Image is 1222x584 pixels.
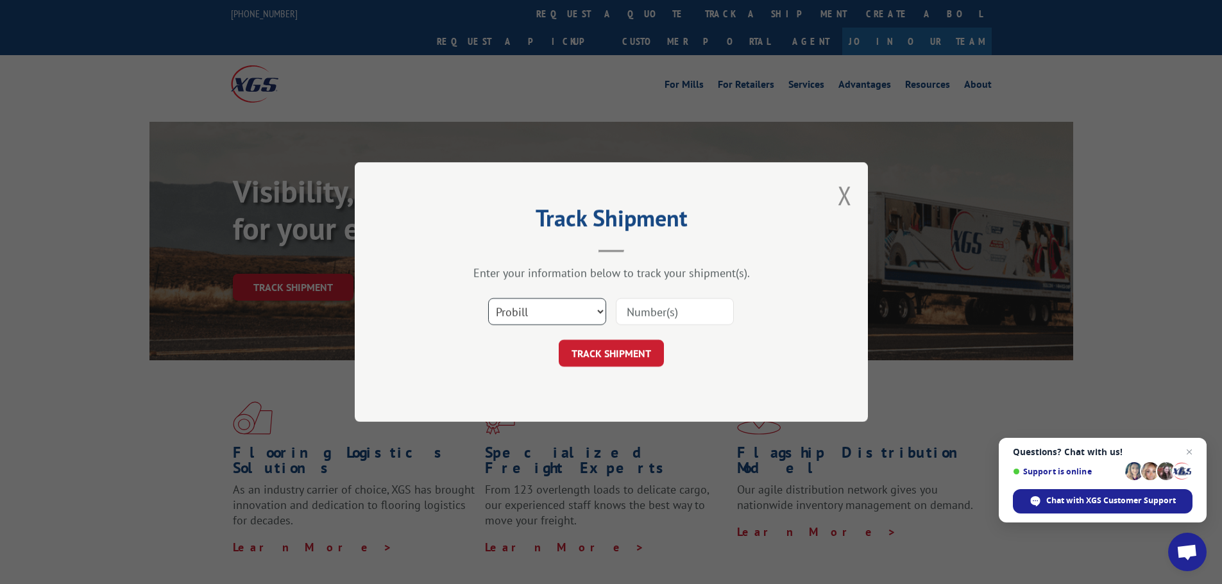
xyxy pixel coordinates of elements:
[419,265,804,280] div: Enter your information below to track your shipment(s).
[1013,489,1192,513] div: Chat with XGS Customer Support
[1046,495,1176,506] span: Chat with XGS Customer Support
[838,178,852,212] button: Close modal
[1182,444,1197,460] span: Close chat
[616,298,734,325] input: Number(s)
[1168,533,1207,571] div: Open chat
[1013,467,1121,476] span: Support is online
[1013,447,1192,457] span: Questions? Chat with us!
[559,340,664,367] button: TRACK SHIPMENT
[419,209,804,233] h2: Track Shipment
